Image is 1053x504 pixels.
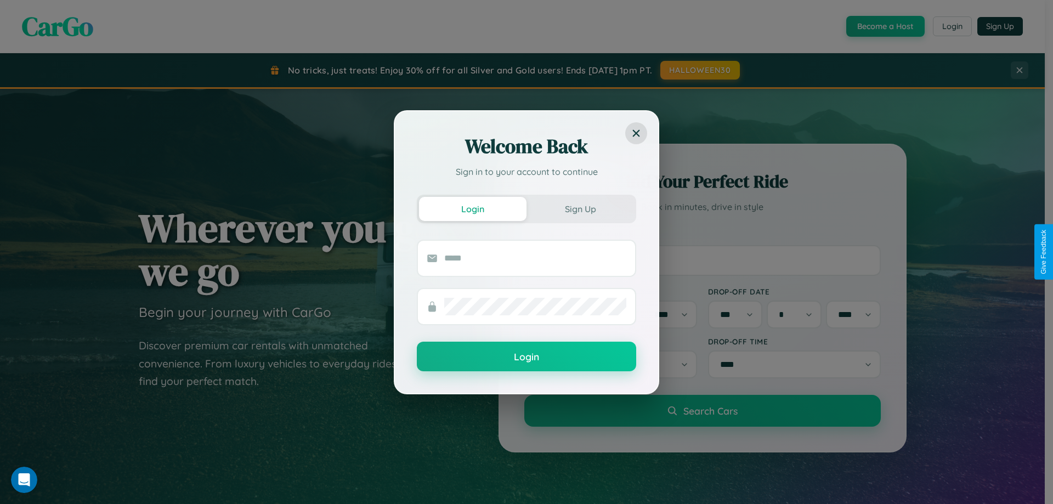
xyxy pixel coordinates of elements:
[1040,230,1048,274] div: Give Feedback
[419,197,526,221] button: Login
[417,342,636,371] button: Login
[11,467,37,493] iframe: Intercom live chat
[526,197,634,221] button: Sign Up
[417,133,636,160] h2: Welcome Back
[417,165,636,178] p: Sign in to your account to continue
